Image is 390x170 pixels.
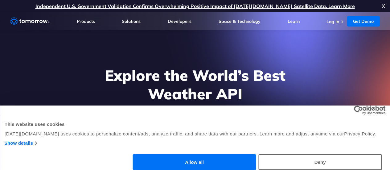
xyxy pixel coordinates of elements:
[133,154,256,170] button: Allow all
[344,131,375,136] a: Privacy Policy
[76,66,314,103] h1: Explore the World’s Best Weather API
[4,139,37,147] a: Show details
[326,19,339,24] a: Log In
[35,3,355,9] a: Independent U.S. Government Validation Confirms Overwhelming Positive Impact of [DATE][DOMAIN_NAM...
[5,130,385,138] div: [DATE][DOMAIN_NAME] uses cookies to personalize content/ads, analyze traffic, and share data with...
[77,19,95,24] a: Products
[168,19,191,24] a: Developers
[5,121,385,128] div: This website uses cookies
[10,17,50,26] a: Home link
[258,154,382,170] button: Deny
[331,106,385,115] a: Usercentrics Cookiebot - opens in a new window
[347,16,380,27] a: Get Demo
[122,19,141,24] a: Solutions
[288,19,300,24] a: Learn
[219,19,261,24] a: Space & Technology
